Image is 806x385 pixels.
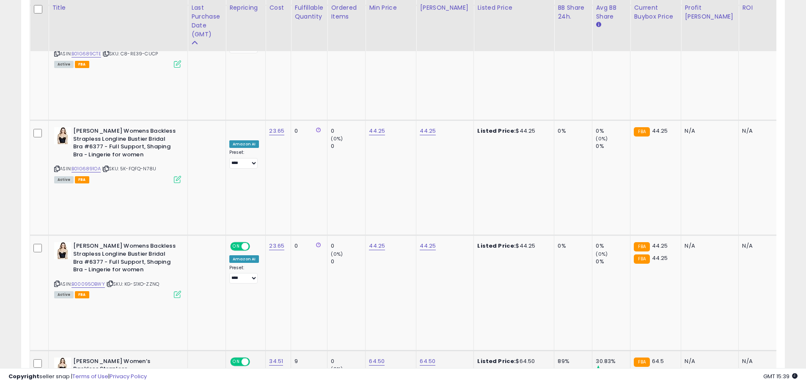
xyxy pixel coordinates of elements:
[8,372,39,380] strong: Copyright
[110,372,147,380] a: Privacy Policy
[369,242,385,250] a: 44.25
[477,3,550,12] div: Listed Price
[369,3,413,12] div: Min Price
[269,127,284,135] a: 23.65
[685,3,735,21] div: Profit [PERSON_NAME]
[229,140,259,148] div: Amazon AI
[596,358,630,365] div: 30.83%
[742,127,770,135] div: N/A
[8,373,147,381] div: seller snap | |
[420,357,435,366] a: 64.50
[596,242,630,250] div: 0%
[596,135,608,142] small: (0%)
[106,281,159,287] span: | SKU: KG-S1XO-ZZNQ
[54,242,71,259] img: 41aMs1+XkZL._SL40_.jpg
[477,242,547,250] div: $44.25
[75,61,89,68] span: FBA
[294,3,324,21] div: Fulfillable Quantity
[72,50,101,57] a: B01G689CTE
[742,358,770,365] div: N/A
[763,372,798,380] span: 2025-10-6 15:39 GMT
[477,357,516,365] b: Listed Price:
[331,242,365,250] div: 0
[420,3,470,12] div: [PERSON_NAME]
[634,242,649,251] small: FBA
[331,135,343,142] small: (0%)
[420,127,436,135] a: 44.25
[54,12,181,67] div: ASIN:
[54,61,74,68] span: All listings currently available for purchase on Amazon
[596,258,630,265] div: 0%
[331,3,362,21] div: Ordered Items
[685,242,732,250] div: N/A
[596,142,630,150] div: 0%
[231,243,242,250] span: ON
[249,243,262,250] span: OFF
[596,251,608,257] small: (0%)
[269,242,284,250] a: 23.65
[558,3,589,21] div: BB Share 24h.
[477,358,547,365] div: $64.50
[72,372,108,380] a: Terms of Use
[73,127,176,161] b: [PERSON_NAME] Womens Backless Strapless Longline Bustier Bridal Bra #6377 - Full Support, Shaping...
[102,50,158,57] span: | SKU: C8-RE39-CUCP
[54,291,74,298] span: All listings currently available for purchase on Amazon
[558,358,586,365] div: 89%
[420,242,436,250] a: 44.25
[634,3,677,21] div: Current Buybox Price
[269,3,287,12] div: Cost
[742,242,770,250] div: N/A
[54,242,181,297] div: ASIN:
[54,127,181,182] div: ASIN:
[596,3,627,21] div: Avg BB Share
[477,127,547,135] div: $44.25
[231,358,242,365] span: ON
[191,3,222,39] div: Last Purchase Date (GMT)
[558,127,586,135] div: 0%
[229,265,259,284] div: Preset:
[269,357,283,366] a: 34.51
[477,127,516,135] b: Listed Price:
[331,251,343,257] small: (0%)
[54,176,74,183] span: All listings currently available for purchase on Amazon
[369,357,385,366] a: 64.50
[331,142,365,150] div: 0
[331,258,365,265] div: 0
[634,127,649,137] small: FBA
[102,165,156,172] span: | SKU: 5K-FQFQ-N78U
[685,127,732,135] div: N/A
[229,150,259,169] div: Preset:
[558,242,586,250] div: 0%
[72,165,101,172] a: B01G6891OA
[742,3,773,12] div: ROI
[229,255,259,263] div: Amazon AI
[369,127,385,135] a: 44.25
[652,127,668,135] span: 44.25
[75,291,89,298] span: FBA
[685,358,732,365] div: N/A
[73,242,176,276] b: [PERSON_NAME] Womens Backless Strapless Longline Bustier Bridal Bra #6377 - Full Support, Shaping...
[596,21,601,29] small: Avg BB Share.
[54,127,71,144] img: 41aMs1+XkZL._SL40_.jpg
[652,254,668,262] span: 44.25
[331,358,365,365] div: 0
[331,127,365,135] div: 0
[229,3,262,12] div: Repricing
[54,358,71,374] img: 41u5sGqUyLL._SL40_.jpg
[52,3,184,12] div: Title
[477,242,516,250] b: Listed Price:
[634,358,649,367] small: FBA
[294,127,321,135] div: 0
[72,281,105,288] a: B00095OBWY
[634,254,649,264] small: FBA
[652,242,668,250] span: 44.25
[294,358,321,365] div: 9
[75,176,89,183] span: FBA
[652,357,664,365] span: 64.5
[294,242,321,250] div: 0
[596,127,630,135] div: 0%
